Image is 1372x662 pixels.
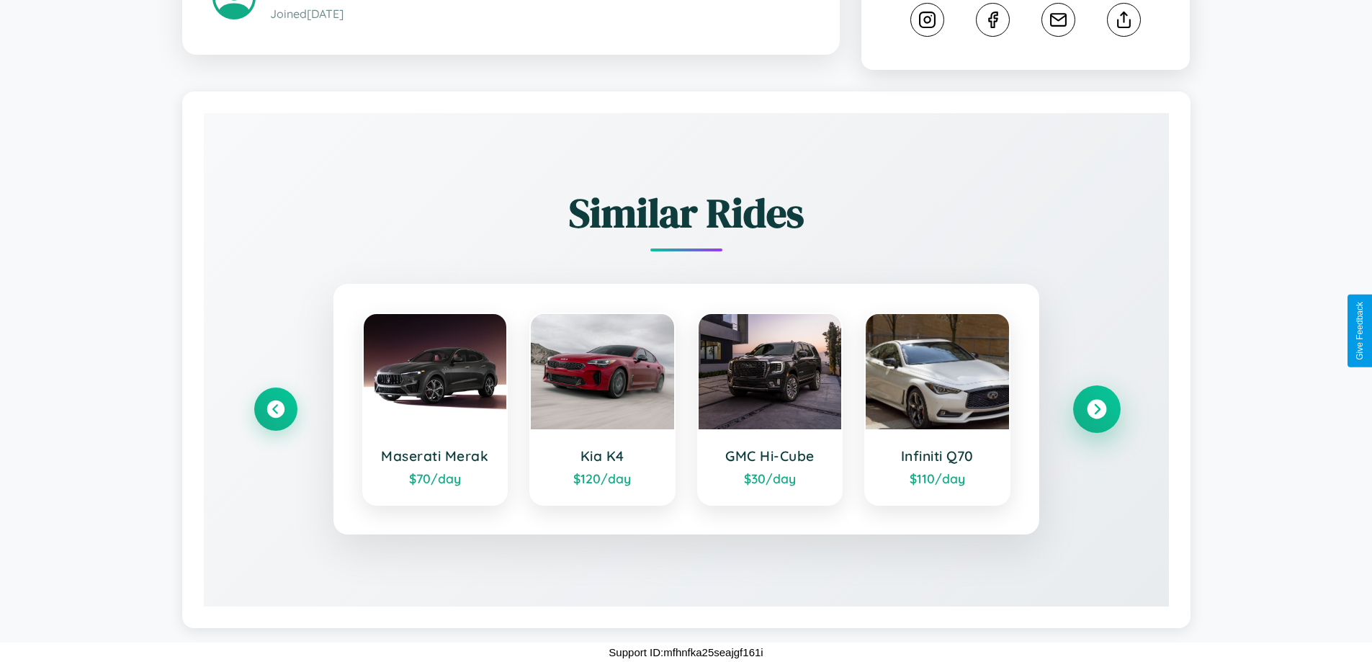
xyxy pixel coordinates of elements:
h3: Infiniti Q70 [880,447,995,465]
p: Support ID: mfhnfka25seajgf161i [609,643,763,662]
div: $ 30 /day [713,470,828,486]
div: $ 120 /day [545,470,660,486]
a: Kia K4$120/day [529,313,676,506]
div: Give Feedback [1355,302,1365,360]
h2: Similar Rides [254,185,1118,241]
h3: GMC Hi-Cube [713,447,828,465]
div: $ 70 /day [378,470,493,486]
h3: Maserati Merak [378,447,493,465]
div: $ 110 /day [880,470,995,486]
h3: Kia K4 [545,447,660,465]
a: GMC Hi-Cube$30/day [697,313,843,506]
p: Joined [DATE] [270,4,810,24]
a: Maserati Merak$70/day [362,313,508,506]
a: Infiniti Q70$110/day [864,313,1010,506]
